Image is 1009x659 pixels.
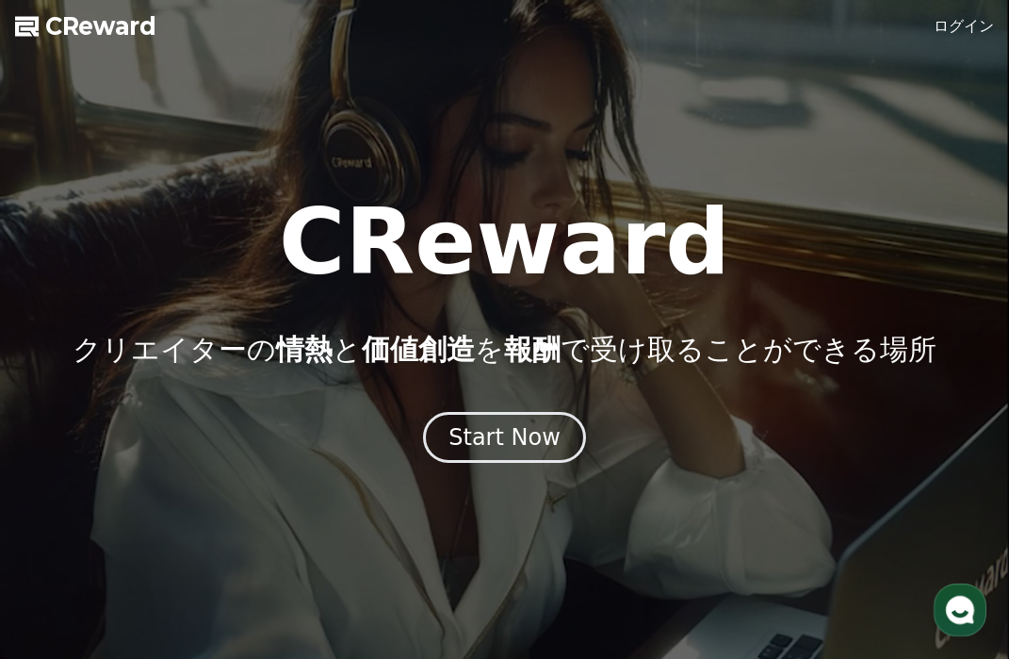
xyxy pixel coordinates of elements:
[423,431,586,449] a: Start Now
[276,333,333,366] span: 情熱
[15,11,156,41] a: CReward
[73,333,936,367] p: クリエイターの と を で受け取ることができる場所
[45,11,156,41] span: CReward
[934,15,994,38] a: ログイン
[423,412,586,463] button: Start Now
[448,422,561,453] div: Start Now
[279,197,730,288] h1: CReward
[362,333,475,366] span: 価値創造
[504,333,561,366] span: 報酬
